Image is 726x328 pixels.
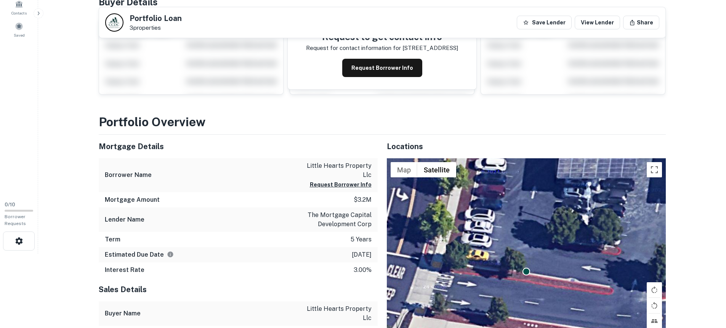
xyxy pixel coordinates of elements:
button: Rotate map clockwise [647,282,662,297]
svg: Estimate is based on a standard schedule for this type of loan. [167,251,174,258]
h6: Buyer Name [105,309,141,318]
h3: Portfolio Overview [99,113,666,131]
h6: Term [105,235,120,244]
button: Toggle fullscreen view [647,162,662,177]
p: [STREET_ADDRESS] [402,43,458,53]
button: Rotate map counterclockwise [647,298,662,313]
span: Borrower Requests [5,214,26,226]
h6: Estimated Due Date [105,250,174,259]
iframe: Chat Widget [688,267,726,304]
p: little hearts property llc [303,161,372,180]
a: Saved [2,19,36,40]
button: Show street map [391,162,417,177]
p: little hearts property llc [303,304,372,323]
h6: Mortgage Amount [105,195,160,204]
button: Show satellite imagery [417,162,456,177]
span: 0 / 10 [5,202,15,207]
h5: Mortgage Details [99,141,378,152]
p: [DATE] [352,250,372,259]
span: Saved [14,32,25,38]
button: Request Borrower Info [342,59,422,77]
p: 5 years [351,235,372,244]
button: Request Borrower Info [310,180,372,189]
h6: Interest Rate [105,265,144,275]
p: 3 properties [130,24,182,31]
p: the mortgage capital development corp [303,211,372,229]
span: Contacts [11,10,27,16]
h5: Locations [387,141,666,152]
p: Request for contact information for [306,43,401,53]
button: Share [623,16,659,29]
h6: Borrower Name [105,170,152,180]
p: 3.00% [354,265,372,275]
h5: Portfolio Loan [130,14,182,22]
button: Save Lender [517,16,572,29]
h6: Lender Name [105,215,144,224]
a: View Lender [575,16,620,29]
h5: Sales Details [99,284,378,295]
p: $3.2m [354,195,372,204]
